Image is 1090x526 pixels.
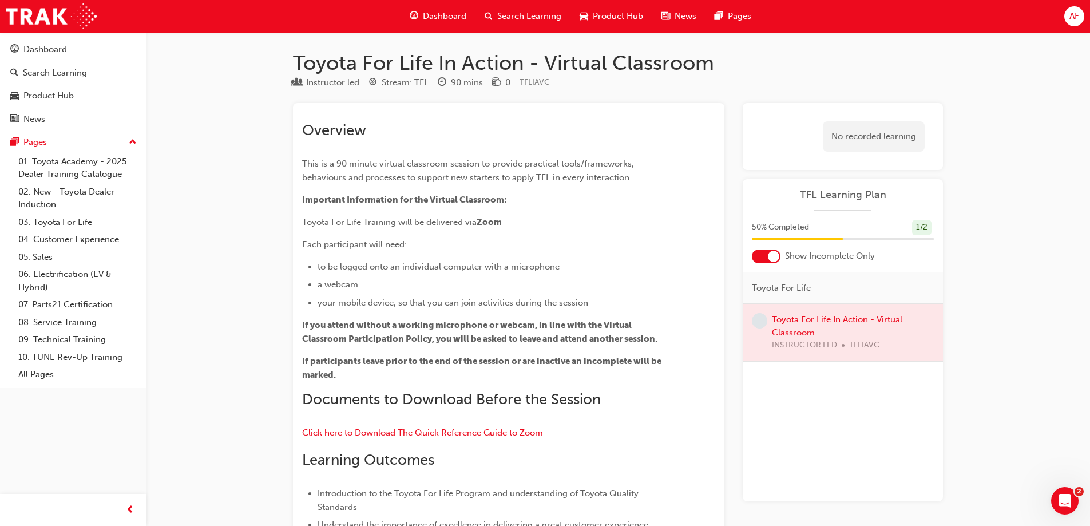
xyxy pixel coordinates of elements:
span: Dashboard [423,10,466,23]
span: If you attend without a working microphone or webcam, in line with the Virtual Classroom Particip... [302,320,657,344]
a: Product Hub [5,85,141,106]
div: No recorded learning [823,121,925,152]
img: Trak [6,3,97,29]
a: 10. TUNE Rev-Up Training [14,349,141,366]
span: Zoom [477,217,502,227]
span: Introduction to the Toyota For Life Program and understanding of Toyota Quality Standards [318,488,641,512]
div: Type [293,76,359,90]
span: pages-icon [715,9,723,23]
span: If participants leave prior to the end of the session or are inactive an incomplete will be marked. [302,356,663,380]
span: news-icon [10,114,19,125]
a: pages-iconPages [705,5,760,28]
span: search-icon [485,9,493,23]
span: AF [1069,10,1079,23]
a: news-iconNews [652,5,705,28]
span: learningResourceType_INSTRUCTOR_LED-icon [293,78,302,88]
div: News [23,113,45,126]
a: All Pages [14,366,141,383]
span: up-icon [129,135,137,150]
a: guage-iconDashboard [401,5,475,28]
a: car-iconProduct Hub [570,5,652,28]
div: Search Learning [23,66,87,80]
div: Product Hub [23,89,74,102]
div: Stream [368,76,429,90]
span: prev-icon [126,503,134,517]
span: pages-icon [10,137,19,148]
a: 09. Technical Training [14,331,141,349]
div: 90 mins [451,76,483,89]
a: 07. Parts21 Certification [14,296,141,314]
div: Stream: TFL [382,76,429,89]
div: Instructor led [306,76,359,89]
span: Overview [302,121,366,139]
a: Search Learning [5,62,141,84]
span: 2 [1075,487,1084,496]
a: 04. Customer Experience [14,231,141,248]
span: news-icon [661,9,670,23]
button: Pages [5,132,141,153]
span: your mobile device, so that you can join activities during the session [318,298,588,308]
span: Toyota For Life [752,282,811,295]
span: Learning Outcomes [302,451,434,469]
a: TFL Learning Plan [752,188,934,201]
span: Search Learning [497,10,561,23]
iframe: Intercom live chat [1051,487,1079,515]
span: Documents to Download Before the Session [302,390,601,408]
span: Each participant will need: [302,239,407,250]
a: Dashboard [5,39,141,60]
div: Dashboard [23,43,67,56]
a: 05. Sales [14,248,141,266]
span: to be logged onto an individual computer with a microphone [318,262,560,272]
span: Product Hub [593,10,643,23]
a: 01. Toyota Academy - 2025 Dealer Training Catalogue [14,153,141,183]
div: 1 / 2 [912,220,932,235]
span: learningRecordVerb_NONE-icon [752,313,767,329]
span: target-icon [368,78,377,88]
span: Learning resource code [520,77,550,87]
button: DashboardSearch LearningProduct HubNews [5,37,141,132]
div: 0 [505,76,510,89]
span: Important Information for the Virtual Classroom: [302,195,507,205]
button: AF [1064,6,1084,26]
span: Show Incomplete Only [785,250,875,263]
span: clock-icon [438,78,446,88]
div: Duration [438,76,483,90]
span: money-icon [492,78,501,88]
div: Pages [23,136,47,149]
a: News [5,109,141,130]
span: car-icon [580,9,588,23]
a: 06. Electrification (EV & Hybrid) [14,266,141,296]
span: guage-icon [410,9,418,23]
span: This is a 90 minute virtual classroom session to provide practical tools/frameworks, behaviours a... [302,159,636,183]
span: car-icon [10,91,19,101]
div: Price [492,76,510,90]
span: 50 % Completed [752,221,809,234]
span: News [675,10,696,23]
a: search-iconSearch Learning [475,5,570,28]
a: Click here to Download The Quick Reference Guide to Zoom [302,428,543,438]
a: 02. New - Toyota Dealer Induction [14,183,141,213]
span: Toyota For Life Training will be delivered via [302,217,477,227]
h1: Toyota For Life In Action - Virtual Classroom [293,50,943,76]
span: Pages [728,10,751,23]
span: search-icon [10,68,18,78]
span: guage-icon [10,45,19,55]
a: 08. Service Training [14,314,141,331]
span: a webcam [318,279,358,290]
a: 03. Toyota For Life [14,213,141,231]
